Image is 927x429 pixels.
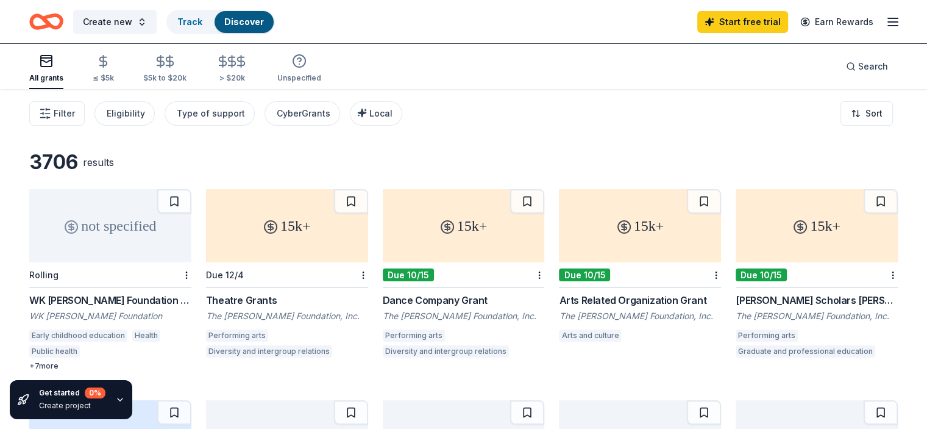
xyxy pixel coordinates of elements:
button: Type of support [165,101,255,126]
a: 15k+Due 10/15Dance Company GrantThe [PERSON_NAME] Foundation, Inc.Performing artsDiversity and in... [383,189,545,361]
button: Search [836,54,898,79]
button: CyberGrants [265,101,340,126]
div: Rolling [29,270,59,280]
div: Dance Company Grant [383,293,545,308]
div: 15k+ [736,189,898,262]
button: > $20k [216,49,248,89]
div: Due 10/15 [383,269,434,281]
a: Home [29,7,63,36]
div: Performing arts [736,330,798,342]
button: ≤ $5k [93,49,114,89]
div: Theatre Grants [206,293,368,308]
div: The [PERSON_NAME] Foundation, Inc. [383,310,545,322]
span: Filter [54,106,75,121]
div: Arts Related Organization Grant [559,293,721,308]
div: WK [PERSON_NAME] Foundation Grant [29,293,191,308]
div: Due 10/15 [559,269,610,281]
div: $5k to $20k [143,73,186,83]
div: > $20k [216,73,248,83]
div: 0 % [85,388,105,398]
div: Performing arts [206,330,268,342]
div: ≤ $5k [93,73,114,83]
div: + 7 more [29,361,191,371]
div: Early childhood education [29,330,127,342]
div: Diversity and intergroup relations [383,345,509,358]
a: Start free trial [697,11,788,33]
span: Sort [865,106,883,121]
div: Public health [29,345,80,358]
button: Unspecified [277,49,321,89]
div: All grants [29,73,63,83]
div: The [PERSON_NAME] Foundation, Inc. [206,310,368,322]
div: Graduate and professional education [736,345,875,358]
button: Sort [840,101,893,126]
div: CyberGrants [277,106,330,121]
div: 15k+ [383,189,545,262]
div: Arts and culture [559,330,621,342]
a: 15k+Due 12/4Theatre GrantsThe [PERSON_NAME] Foundation, Inc.Performing artsDiversity and intergro... [206,189,368,361]
a: 15k+Due 10/15Arts Related Organization GrantThe [PERSON_NAME] Foundation, Inc.Arts and culture [559,189,721,345]
button: Filter [29,101,85,126]
span: Local [369,108,392,118]
button: Create new [73,10,157,34]
div: Diversity and intergroup relations [206,345,332,358]
button: All grants [29,49,63,89]
div: [PERSON_NAME] Scholars [PERSON_NAME] [736,293,898,308]
div: Create project [39,401,105,411]
div: Get started [39,388,105,398]
div: 3706 [29,150,78,175]
div: The [PERSON_NAME] Foundation, Inc. [559,310,721,322]
div: Unspecified [277,73,321,83]
div: results [83,155,114,170]
button: Eligibility [94,101,155,126]
div: Health [132,330,160,342]
span: Search [858,59,888,74]
div: Due 10/15 [736,269,787,281]
a: 15k+Due 10/15[PERSON_NAME] Scholars [PERSON_NAME]The [PERSON_NAME] Foundation, Inc.Performing art... [736,189,898,361]
div: Eligibility [107,106,145,121]
a: Discover [224,16,264,27]
span: Create new [83,15,132,29]
button: TrackDiscover [166,10,275,34]
div: 15k+ [206,189,368,262]
button: $5k to $20k [143,49,186,89]
div: WK [PERSON_NAME] Foundation [29,310,191,322]
a: not specifiedRollingWK [PERSON_NAME] Foundation GrantWK [PERSON_NAME] FoundationEarly childhood e... [29,189,191,371]
div: The [PERSON_NAME] Foundation, Inc. [736,310,898,322]
button: Local [350,101,402,126]
a: Track [177,16,202,27]
div: Performing arts [383,330,445,342]
div: not specified [29,189,191,262]
div: Type of support [177,106,245,121]
div: Due 12/4 [206,270,244,280]
a: Earn Rewards [793,11,881,33]
div: 15k+ [559,189,721,262]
